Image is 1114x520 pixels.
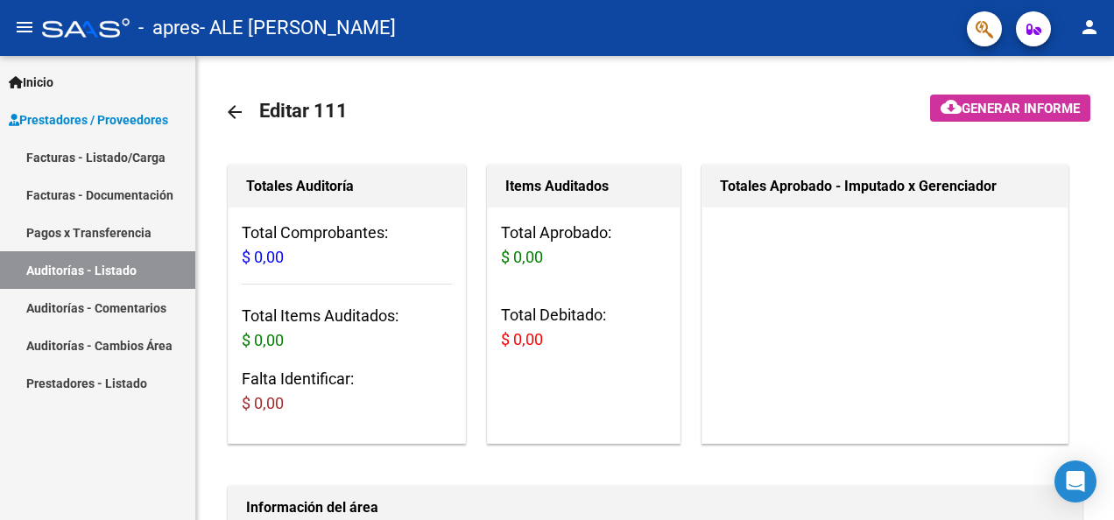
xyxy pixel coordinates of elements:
span: $ 0,00 [501,248,543,266]
span: $ 0,00 [501,330,543,348]
span: $ 0,00 [242,331,284,349]
span: $ 0,00 [242,394,284,412]
span: Editar 111 [259,100,348,122]
h3: Total Debitado: [501,303,666,352]
button: Generar informe [930,95,1090,122]
h1: Totales Aprobado - Imputado x Gerenciador [720,172,1050,200]
h3: Total Items Auditados: [242,304,452,353]
h3: Total Aprobado: [501,221,666,270]
span: Prestadores / Proveedores [9,110,168,130]
h3: Falta Identificar: [242,367,452,416]
h1: Items Auditados [505,172,662,200]
h3: Total Comprobantes: [242,221,452,270]
span: Generar informe [962,101,1080,116]
span: - ALE [PERSON_NAME] [200,9,396,47]
mat-icon: menu [14,17,35,38]
h1: Totales Auditoría [246,172,448,200]
mat-icon: arrow_back [224,102,245,123]
span: $ 0,00 [242,248,284,266]
mat-icon: person [1079,17,1100,38]
span: Inicio [9,73,53,92]
span: - apres [138,9,200,47]
mat-icon: cloud_download [941,96,962,117]
div: Open Intercom Messenger [1054,460,1096,502]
